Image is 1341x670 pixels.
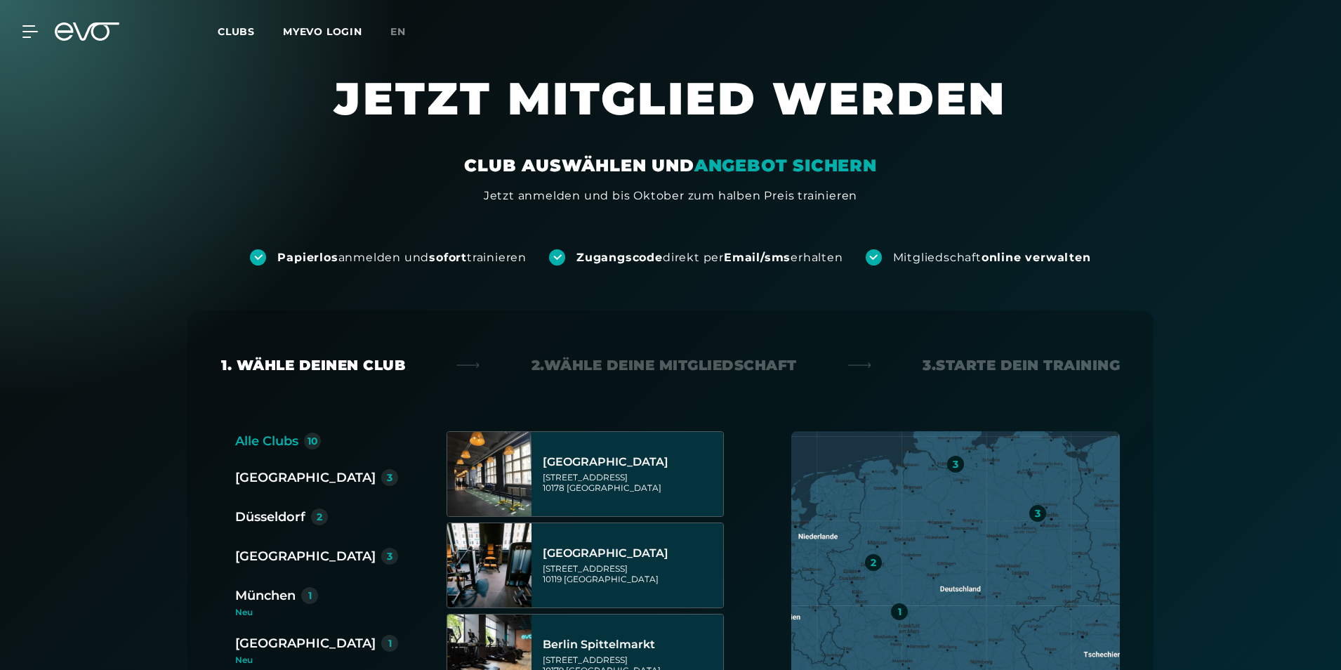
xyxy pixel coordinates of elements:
div: 3 [953,459,958,469]
strong: online verwalten [982,251,1091,264]
div: Berlin Spittelmarkt [543,638,719,652]
div: 1 [388,638,392,648]
div: München [235,586,296,605]
div: [STREET_ADDRESS] 10178 [GEOGRAPHIC_DATA] [543,472,719,493]
span: Clubs [218,25,255,38]
div: [GEOGRAPHIC_DATA] [235,633,376,653]
img: Berlin Rosenthaler Platz [447,523,531,607]
div: Düsseldorf [235,507,305,527]
strong: Papierlos [277,251,338,264]
div: CLUB AUSWÄHLEN UND [464,155,876,177]
img: Berlin Alexanderplatz [447,432,531,516]
div: Alle Clubs [235,431,298,451]
div: Neu [235,608,409,617]
div: 3 [387,473,392,482]
div: 2. Wähle deine Mitgliedschaft [531,355,797,375]
a: MYEVO LOGIN [283,25,362,38]
div: 3 [1035,508,1041,518]
div: anmelden und trainieren [277,250,527,265]
strong: Email/sms [724,251,791,264]
div: Mitgliedschaft [893,250,1091,265]
div: [GEOGRAPHIC_DATA] [235,546,376,566]
div: [GEOGRAPHIC_DATA] [543,546,719,560]
h1: JETZT MITGLIED WERDEN [249,70,1092,155]
div: 1 [898,607,901,617]
span: en [390,25,406,38]
div: Neu [235,656,398,664]
strong: sofort [429,251,467,264]
div: [STREET_ADDRESS] 10119 [GEOGRAPHIC_DATA] [543,563,719,584]
div: 3 [387,551,392,561]
a: Clubs [218,25,283,38]
a: en [390,24,423,40]
div: 2 [871,558,876,567]
div: Jetzt anmelden und bis Oktober zum halben Preis trainieren [484,188,857,204]
em: ANGEBOT SICHERN [694,155,877,176]
div: 2 [317,512,322,522]
div: 10 [308,436,318,446]
div: 1. Wähle deinen Club [221,355,405,375]
strong: Zugangscode [576,251,663,264]
div: [GEOGRAPHIC_DATA] [235,468,376,487]
div: direkt per erhalten [576,250,843,265]
div: 3. Starte dein Training [923,355,1120,375]
div: [GEOGRAPHIC_DATA] [543,455,719,469]
div: 1 [308,591,312,600]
